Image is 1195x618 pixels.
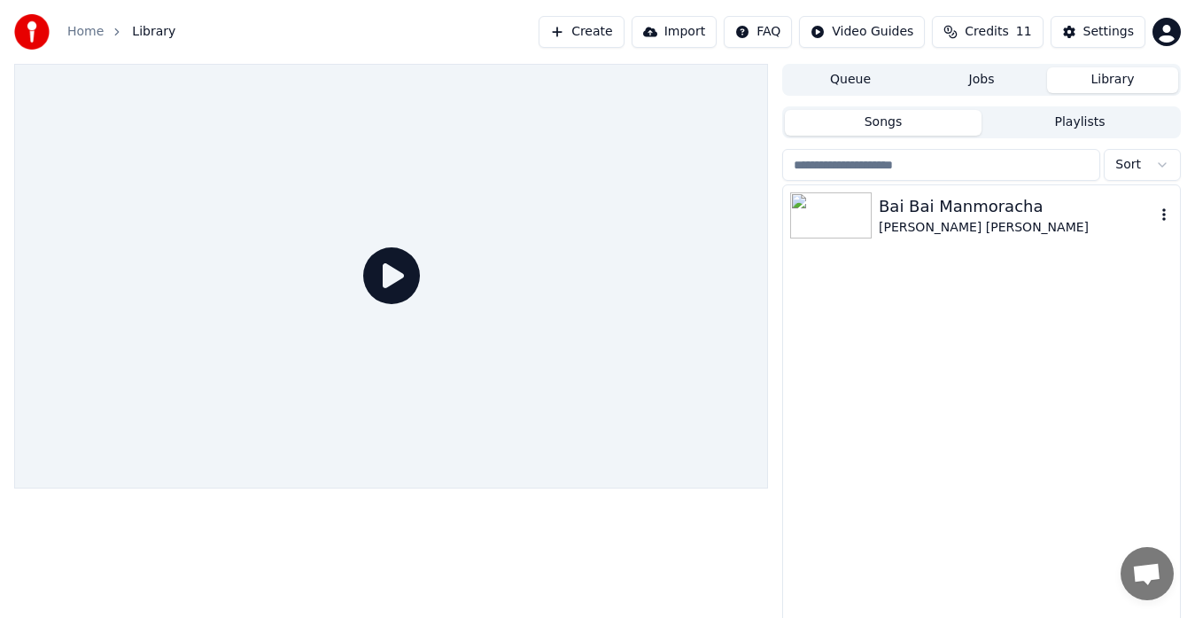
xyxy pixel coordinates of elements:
span: Credits [965,23,1008,41]
button: Create [539,16,625,48]
div: [PERSON_NAME] [PERSON_NAME] [879,219,1155,237]
span: Library [132,23,175,41]
button: Queue [785,67,916,93]
button: Video Guides [799,16,925,48]
div: Settings [1083,23,1134,41]
a: Home [67,23,104,41]
button: FAQ [724,16,792,48]
span: 11 [1016,23,1032,41]
button: Settings [1051,16,1145,48]
button: Credits11 [932,16,1043,48]
div: Bai Bai Manmoracha [879,194,1155,219]
a: Open chat [1121,547,1174,600]
button: Songs [785,110,982,136]
span: Sort [1115,156,1141,174]
button: Library [1047,67,1178,93]
nav: breadcrumb [67,23,175,41]
button: Jobs [916,67,1047,93]
button: Playlists [982,110,1178,136]
img: youka [14,14,50,50]
button: Import [632,16,717,48]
